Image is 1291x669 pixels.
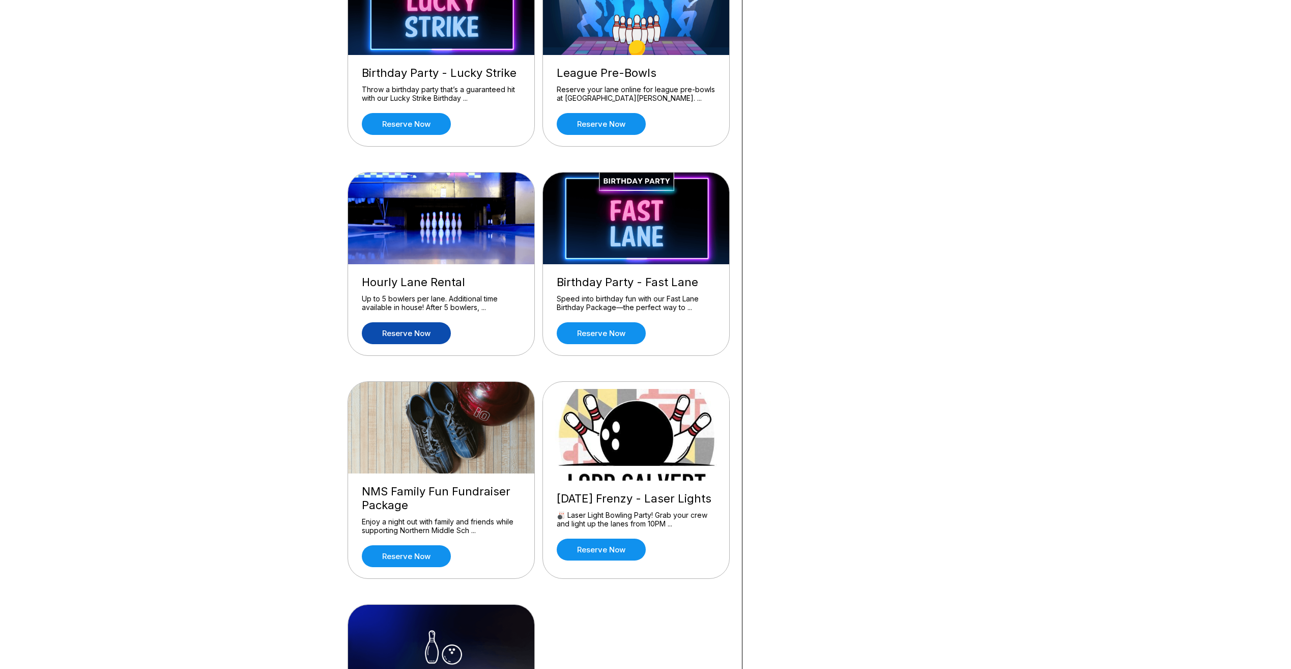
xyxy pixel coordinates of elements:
[362,545,451,567] a: Reserve now
[362,85,521,103] div: Throw a birthday party that’s a guaranteed hit with our Lucky Strike Birthday ...
[557,113,646,135] a: Reserve now
[557,85,715,103] div: Reserve your lane online for league pre-bowls at [GEOGRAPHIC_DATA][PERSON_NAME]. ...
[362,113,451,135] a: Reserve now
[557,492,715,506] div: [DATE] Frenzy - Laser Lights
[557,322,646,344] a: Reserve now
[557,511,715,528] div: 🎳 Laser Light Bowling Party! Grab your crew and light up the lanes from 10PM ...
[348,382,535,473] img: NMS Family Fun Fundraiser Package
[543,389,730,481] img: Friday Frenzy - Laser Lights
[362,294,521,312] div: Up to 5 bowlers per lane. Additional time available in house! After 5 bowlers, ...
[362,517,521,535] div: Enjoy a night out with family and friends while supporting Northern Middle Sch ...
[362,275,521,289] div: Hourly Lane Rental
[362,66,521,80] div: Birthday Party - Lucky Strike
[348,173,535,264] img: Hourly Lane Rental
[557,294,715,312] div: Speed into birthday fun with our Fast Lane Birthday Package—the perfect way to ...
[557,539,646,561] a: Reserve now
[362,322,451,344] a: Reserve now
[543,173,730,264] img: Birthday Party - Fast Lane
[557,66,715,80] div: League Pre-Bowls
[557,275,715,289] div: Birthday Party - Fast Lane
[362,485,521,512] div: NMS Family Fun Fundraiser Package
